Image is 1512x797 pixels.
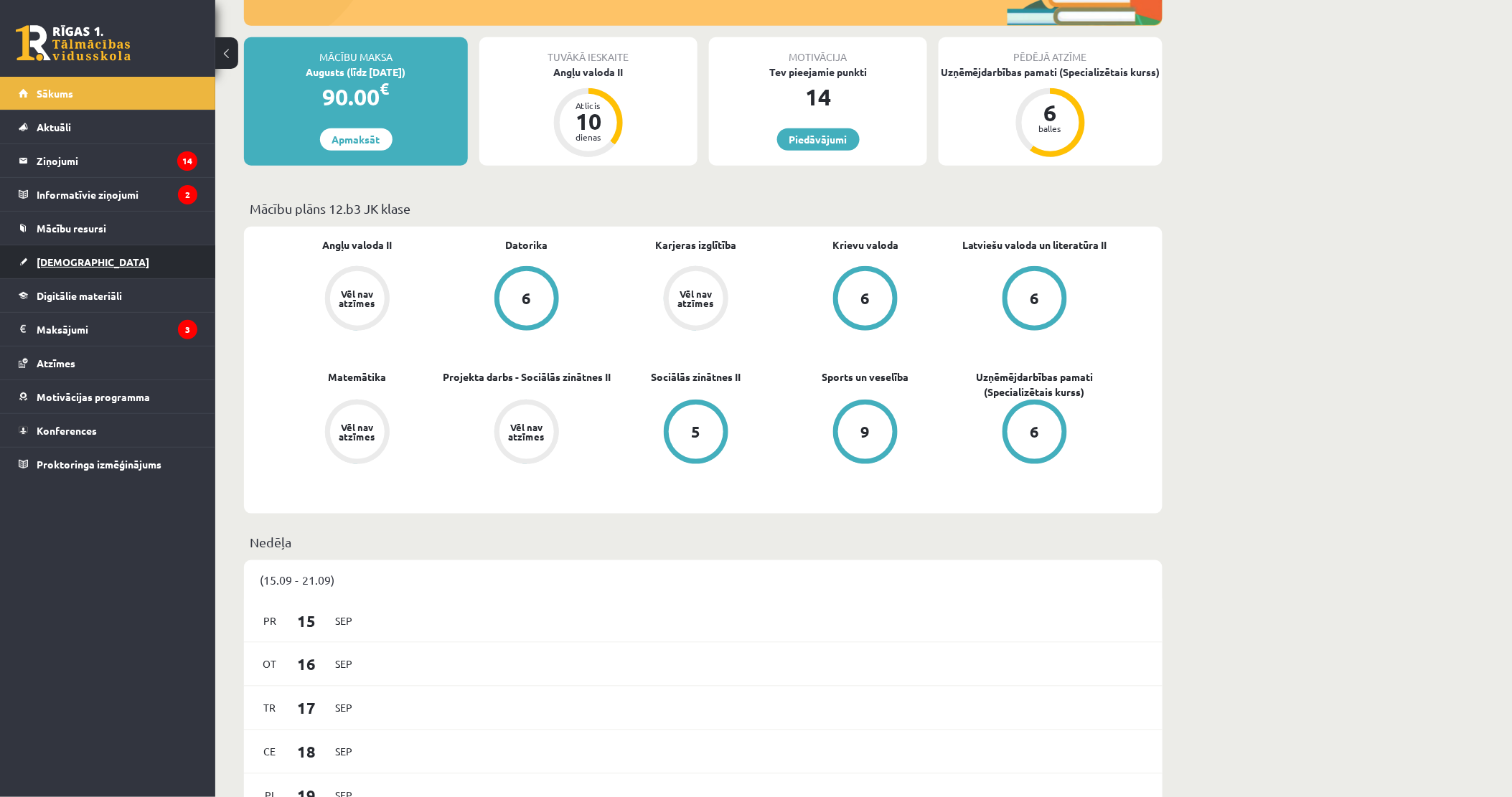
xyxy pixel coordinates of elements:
[19,414,197,447] a: Konferences
[329,697,359,720] span: Sep
[567,133,610,141] div: dienas
[255,654,285,676] span: Ot
[19,346,197,379] a: Atzīmes
[1030,424,1040,440] div: 6
[329,741,359,763] span: Sep
[329,369,387,385] a: Matemātika
[250,532,1157,552] p: Nedēļa
[255,697,285,720] span: Tr
[37,357,75,369] span: Atzīmes
[37,424,97,437] span: Konferences
[19,245,197,278] a: [DEMOGRAPHIC_DATA]
[692,424,701,440] div: 5
[567,110,610,133] div: 10
[37,458,161,471] span: Proktoringa izmēģinājums
[177,151,197,171] i: 14
[37,144,197,177] legend: Ziņojumi
[19,178,197,211] a: Informatīvie ziņojumi2
[506,237,548,253] a: Datorika
[507,423,547,441] div: Vēl nav atzīmes
[19,212,197,245] a: Mācību resursi
[950,400,1119,467] a: 6
[832,237,898,253] a: Krievu valoda
[861,424,870,440] div: 9
[16,25,131,61] a: Rīgas 1. Tālmācības vidusskola
[822,369,909,385] a: Sports un veselība
[273,266,442,334] a: Vēl nav atzīmes
[939,37,1163,65] div: Pēdējā atzīme
[709,37,927,65] div: Motivācija
[479,65,698,80] div: Angļu valoda II
[19,313,197,346] a: Maksājumi3
[19,110,197,143] a: Aktuāli
[37,178,197,211] legend: Informatīvie ziņojumi
[178,185,197,204] i: 2
[19,380,197,413] a: Motivācijas programma
[285,653,329,676] span: 16
[250,199,1157,218] p: Mācību plāns 12.b3 JK klase
[329,610,359,632] span: Sep
[656,237,737,253] a: Karjeras izglītība
[320,128,393,151] a: Apmaksāt
[244,560,1163,599] div: (15.09 - 21.09)
[950,266,1119,334] a: 6
[781,400,950,467] a: 9
[1030,291,1040,306] div: 6
[37,390,150,403] span: Motivācijas programma
[962,237,1107,253] a: Latviešu valoda un literatūra II
[273,400,442,467] a: Vēl nav atzīmes
[19,144,197,177] a: Ziņojumi14
[255,741,285,763] span: Ce
[285,609,329,633] span: 15
[37,121,71,133] span: Aktuāli
[777,128,860,151] a: Piedāvājumi
[37,255,149,268] span: [DEMOGRAPHIC_DATA]
[861,291,870,306] div: 6
[479,37,698,65] div: Tuvākā ieskaite
[323,237,393,253] a: Angļu valoda II
[37,222,106,235] span: Mācību resursi
[255,610,285,632] span: Pr
[442,266,611,334] a: 6
[442,400,611,467] a: Vēl nav atzīmes
[939,65,1163,80] div: Uzņēmējdarbības pamati (Specializētais kurss)
[611,400,781,467] a: 5
[611,266,781,334] a: Vēl nav atzīmes
[337,289,377,308] div: Vēl nav atzīmes
[781,266,950,334] a: 6
[37,87,73,100] span: Sākums
[244,65,468,80] div: Augusts (līdz [DATE])
[285,697,329,720] span: 17
[329,654,359,676] span: Sep
[1029,124,1072,133] div: balles
[676,289,716,308] div: Vēl nav atzīmes
[709,65,927,80] div: Tev pieejamie punkti
[950,369,1119,400] a: Uzņēmējdarbības pamati (Specializētais kurss)
[522,291,532,306] div: 6
[1029,101,1072,124] div: 6
[443,369,611,385] a: Projekta darbs - Sociālās zinātnes II
[244,80,468,114] div: 90.00
[285,740,329,764] span: 18
[380,78,390,99] span: €
[37,313,197,346] legend: Maksājumi
[939,65,1163,159] a: Uzņēmējdarbības pamati (Specializētais kurss) 6 balles
[567,101,610,110] div: Atlicis
[652,369,741,385] a: Sociālās zinātnes II
[19,77,197,110] a: Sākums
[244,37,468,65] div: Mācību maksa
[709,80,927,114] div: 14
[37,289,122,302] span: Digitālie materiāli
[178,320,197,339] i: 3
[479,65,698,159] a: Angļu valoda II Atlicis 10 dienas
[19,448,197,481] a: Proktoringa izmēģinājums
[19,279,197,312] a: Digitālie materiāli
[337,423,377,441] div: Vēl nav atzīmes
